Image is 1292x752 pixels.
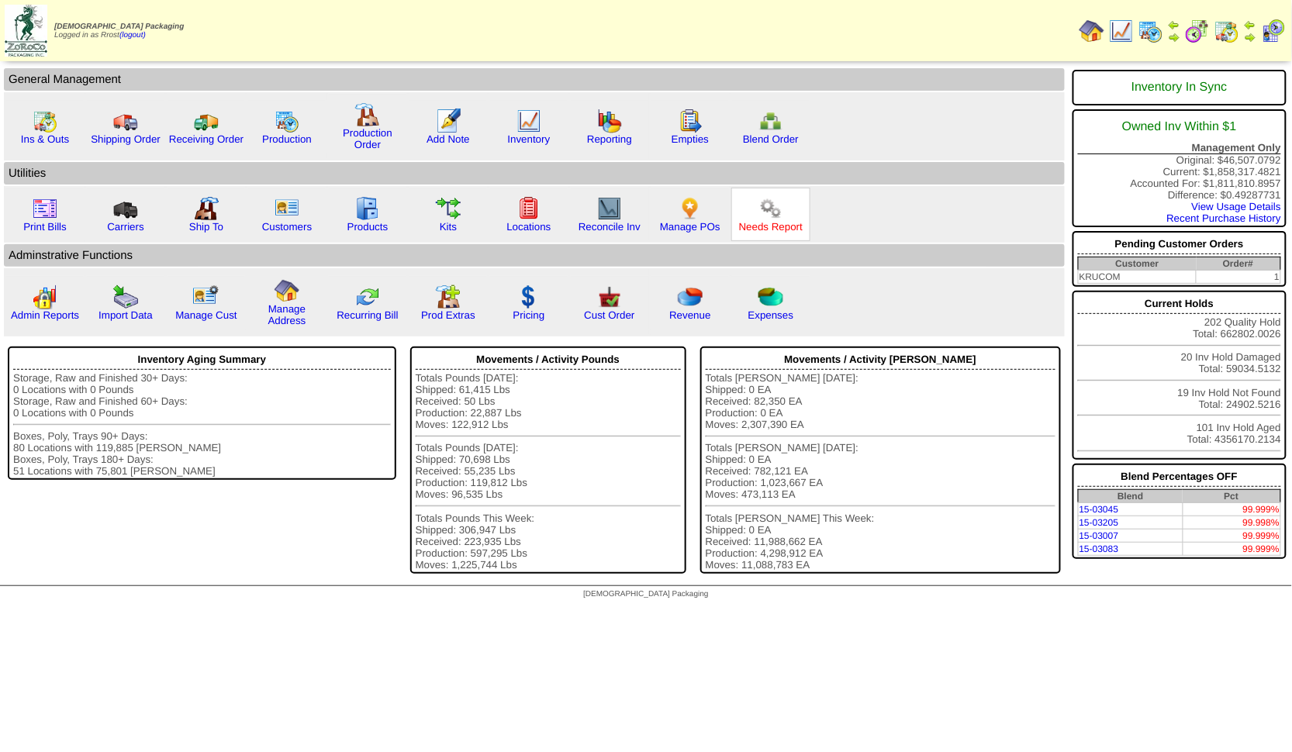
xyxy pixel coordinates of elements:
[416,372,681,571] div: Totals Pounds [DATE]: Shipped: 61,415 Lbs Received: 50 Lbs Production: 22,887 Lbs Moves: 122,912 ...
[739,221,803,233] a: Needs Report
[194,109,219,133] img: truck2.gif
[516,196,541,221] img: locations.gif
[758,285,783,309] img: pie_chart2.png
[748,309,794,321] a: Expenses
[21,133,69,145] a: Ins & Outs
[597,196,622,221] img: line_graph2.gif
[584,309,634,321] a: Cust Order
[4,68,1065,91] td: General Management
[506,221,551,233] a: Locations
[275,278,299,303] img: home.gif
[678,285,703,309] img: pie_chart.png
[436,109,461,133] img: orders.gif
[660,221,720,233] a: Manage POs
[1261,19,1286,43] img: calendarcustomer.gif
[1183,543,1280,556] td: 99.999%
[1183,530,1280,543] td: 99.999%
[23,221,67,233] a: Print Bills
[1080,504,1119,515] a: 15-03045
[113,196,138,221] img: truck3.gif
[1197,257,1281,271] th: Order#
[1078,294,1281,314] div: Current Holds
[355,196,380,221] img: cabinet.gif
[678,109,703,133] img: workorder.gif
[416,350,681,370] div: Movements / Activity Pounds
[587,133,632,145] a: Reporting
[1197,271,1281,284] td: 1
[508,133,551,145] a: Inventory
[1168,31,1180,43] img: arrowright.gif
[1073,291,1287,460] div: 202 Quality Hold Total: 662802.0026 20 Inv Hold Damaged Total: 59034.5132 19 Inv Hold Not Found T...
[1080,517,1119,528] a: 15-03205
[1244,19,1256,31] img: arrowleft.gif
[13,350,391,370] div: Inventory Aging Summary
[743,133,799,145] a: Blend Order
[355,285,380,309] img: reconcile.gif
[1078,467,1281,487] div: Blend Percentages OFF
[1078,112,1281,142] div: Owned Inv Within $1
[579,221,641,233] a: Reconcile Inv
[1167,212,1281,224] a: Recent Purchase History
[1183,490,1280,503] th: Pct
[1078,490,1183,503] th: Blend
[194,196,219,221] img: factory2.gif
[1080,530,1119,541] a: 15-03007
[268,303,306,326] a: Manage Address
[33,196,57,221] img: invoice2.gif
[119,31,146,40] a: (logout)
[427,133,470,145] a: Add Note
[1185,19,1210,43] img: calendarblend.gif
[1192,201,1281,212] a: View Usage Details
[1183,503,1280,516] td: 99.999%
[262,221,312,233] a: Customers
[4,244,1065,267] td: Adminstrative Functions
[169,133,244,145] a: Receiving Order
[1244,31,1256,43] img: arrowright.gif
[436,285,461,309] img: prodextras.gif
[98,309,153,321] a: Import Data
[355,102,380,127] img: factory.gif
[516,109,541,133] img: line_graph.gif
[54,22,184,31] span: [DEMOGRAPHIC_DATA] Packaging
[597,109,622,133] img: graph.gif
[1080,19,1104,43] img: home.gif
[13,372,391,477] div: Storage, Raw and Finished 30+ Days: 0 Locations with 0 Pounds Storage, Raw and Finished 60+ Days:...
[706,350,1055,370] div: Movements / Activity [PERSON_NAME]
[113,109,138,133] img: truck.gif
[758,196,783,221] img: workflow.png
[583,590,708,598] span: [DEMOGRAPHIC_DATA] Packaging
[5,5,47,57] img: zoroco-logo-small.webp
[1214,19,1239,43] img: calendarinout.gif
[1073,109,1287,227] div: Original: $46,507.0792 Current: $1,858,317.4821 Accounted For: $1,811,810.8957 Difference: $0.492...
[1078,234,1281,254] div: Pending Customer Orders
[678,196,703,221] img: po.png
[1078,73,1281,102] div: Inventory In Sync
[347,221,389,233] a: Products
[113,285,138,309] img: import.gif
[1168,19,1180,31] img: arrowleft.gif
[758,109,783,133] img: network.png
[706,372,1055,571] div: Totals [PERSON_NAME] [DATE]: Shipped: 0 EA Received: 82,350 EA Production: 0 EA Moves: 2,307,390 ...
[91,133,161,145] a: Shipping Order
[672,133,709,145] a: Empties
[516,285,541,309] img: dollar.gif
[1138,19,1163,43] img: calendarprod.gif
[440,221,457,233] a: Kits
[4,162,1065,185] td: Utilities
[421,309,475,321] a: Prod Extras
[275,109,299,133] img: calendarprod.gif
[54,22,184,40] span: Logged in as Rrost
[189,221,223,233] a: Ship To
[669,309,710,321] a: Revenue
[1078,142,1281,154] div: Management Only
[275,196,299,221] img: customers.gif
[175,309,237,321] a: Manage Cust
[343,127,392,150] a: Production Order
[337,309,398,321] a: Recurring Bill
[597,285,622,309] img: cust_order.png
[262,133,312,145] a: Production
[33,109,57,133] img: calendarinout.gif
[1078,257,1196,271] th: Customer
[11,309,79,321] a: Admin Reports
[33,285,57,309] img: graph2.png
